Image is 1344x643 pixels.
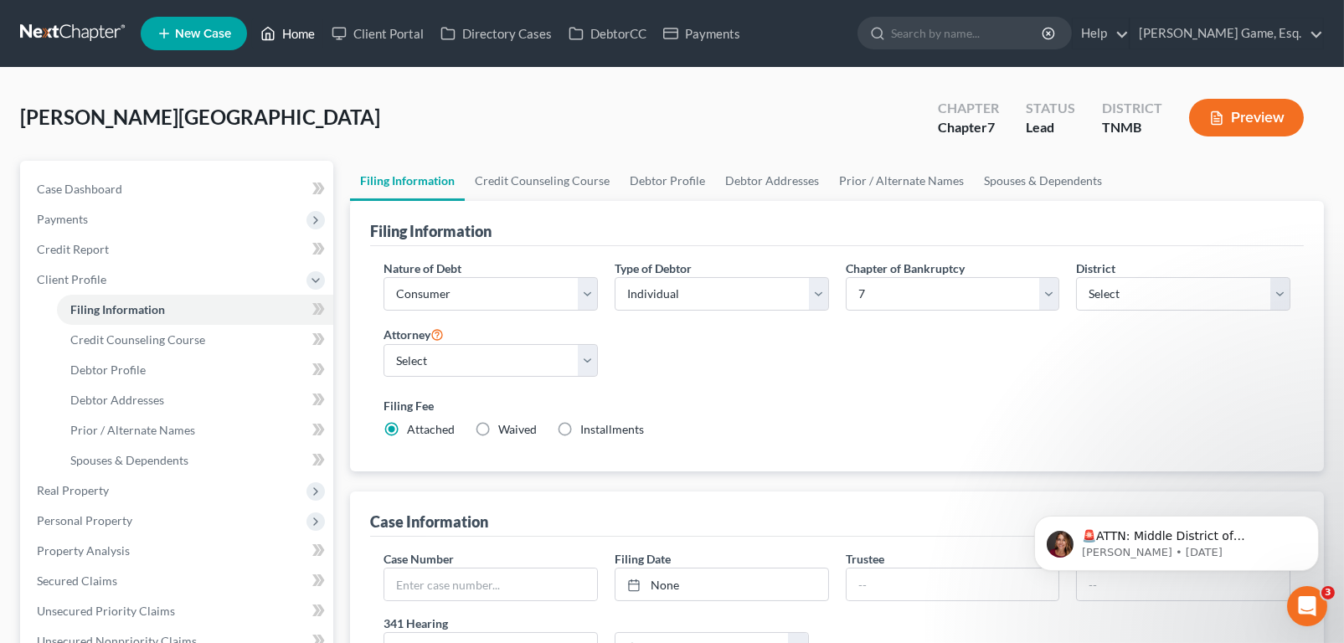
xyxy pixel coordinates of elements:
[829,161,974,201] a: Prior / Alternate Names
[847,568,1059,600] input: --
[70,423,195,437] span: Prior / Alternate Names
[1287,586,1327,626] iframe: Intercom live chat
[57,415,333,445] a: Prior / Alternate Names
[37,513,132,527] span: Personal Property
[57,355,333,385] a: Debtor Profile
[715,161,829,201] a: Debtor Addresses
[655,18,749,49] a: Payments
[37,574,117,588] span: Secured Claims
[384,550,454,568] label: Case Number
[70,363,146,377] span: Debtor Profile
[384,568,597,600] input: Enter case number...
[70,302,165,316] span: Filing Information
[384,397,1290,414] label: Filing Fee
[938,99,999,118] div: Chapter
[407,422,455,436] span: Attached
[57,445,333,476] a: Spouses & Dependents
[1130,18,1323,49] a: [PERSON_NAME] Game, Esq.
[938,118,999,137] div: Chapter
[370,221,492,241] div: Filing Information
[175,28,231,40] span: New Case
[37,272,106,286] span: Client Profile
[615,568,828,600] a: None
[1102,118,1162,137] div: TNMB
[23,596,333,626] a: Unsecured Priority Claims
[23,536,333,566] a: Property Analysis
[432,18,560,49] a: Directory Cases
[1076,260,1115,277] label: District
[580,422,644,436] span: Installments
[370,512,488,532] div: Case Information
[37,604,175,618] span: Unsecured Priority Claims
[846,260,965,277] label: Chapter of Bankruptcy
[70,332,205,347] span: Credit Counseling Course
[974,161,1112,201] a: Spouses & Dependents
[37,483,109,497] span: Real Property
[37,543,130,558] span: Property Analysis
[37,242,109,256] span: Credit Report
[1321,586,1335,599] span: 3
[1026,118,1075,137] div: Lead
[57,385,333,415] a: Debtor Addresses
[23,174,333,204] a: Case Dashboard
[23,566,333,596] a: Secured Claims
[846,550,884,568] label: Trustee
[1009,481,1344,598] iframe: Intercom notifications message
[37,212,88,226] span: Payments
[615,550,671,568] label: Filing Date
[560,18,655,49] a: DebtorCC
[1073,18,1129,49] a: Help
[620,161,715,201] a: Debtor Profile
[350,161,465,201] a: Filing Information
[323,18,432,49] a: Client Portal
[1189,99,1304,136] button: Preview
[891,18,1044,49] input: Search by name...
[57,325,333,355] a: Credit Counseling Course
[615,260,692,277] label: Type of Debtor
[987,119,995,135] span: 7
[498,422,537,436] span: Waived
[23,234,333,265] a: Credit Report
[1026,99,1075,118] div: Status
[375,615,837,632] label: 341 Hearing
[384,324,444,344] label: Attorney
[384,260,461,277] label: Nature of Debt
[70,453,188,467] span: Spouses & Dependents
[70,393,164,407] span: Debtor Addresses
[465,161,620,201] a: Credit Counseling Course
[252,18,323,49] a: Home
[20,105,380,129] span: [PERSON_NAME][GEOGRAPHIC_DATA]
[57,295,333,325] a: Filing Information
[37,182,122,196] span: Case Dashboard
[1102,99,1162,118] div: District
